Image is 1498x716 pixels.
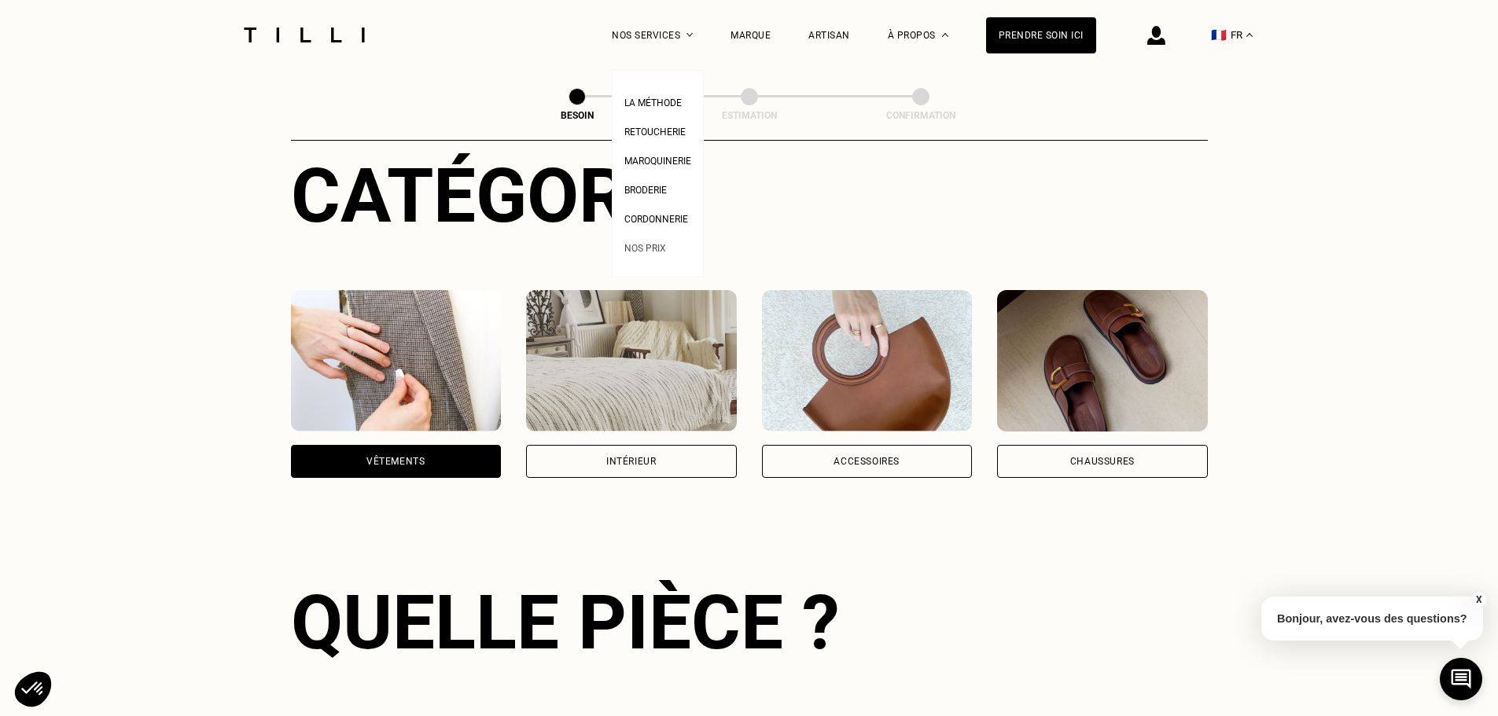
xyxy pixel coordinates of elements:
div: Chaussures [1070,457,1135,466]
div: Quelle pièce ? [291,578,1208,666]
span: Nos prix [624,243,666,254]
div: Besoin [499,110,656,121]
img: icône connexion [1147,26,1165,45]
span: Cordonnerie [624,214,688,225]
span: Retoucherie [624,127,686,138]
span: Broderie [624,185,667,196]
a: Retoucherie [624,122,686,138]
p: Bonjour, avez-vous des questions? [1261,597,1483,641]
img: menu déroulant [1246,33,1253,37]
img: Menu déroulant [686,33,693,37]
a: Cordonnerie [624,209,688,226]
div: Confirmation [842,110,999,121]
img: Accessoires [762,290,973,431]
div: Accessoires [834,457,900,466]
img: Logo du service de couturière Tilli [238,28,370,42]
div: Catégorie [291,152,1208,240]
div: Vêtements [366,457,425,466]
img: Vêtements [291,290,502,431]
div: Estimation [671,110,828,121]
span: Maroquinerie [624,156,691,167]
a: Marque [731,30,771,41]
a: Broderie [624,180,667,196]
a: Maroquinerie [624,151,691,167]
a: La Méthode [624,93,682,109]
span: 🇫🇷 [1211,28,1227,42]
img: Menu déroulant à propos [942,33,948,37]
a: Prendre soin ici [986,17,1096,53]
div: Intérieur [606,457,656,466]
img: Intérieur [526,290,737,431]
button: X [1470,591,1486,608]
a: Artisan [808,30,850,41]
img: Chaussures [997,290,1208,431]
a: Nos prix [624,238,666,255]
span: La Méthode [624,97,682,108]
